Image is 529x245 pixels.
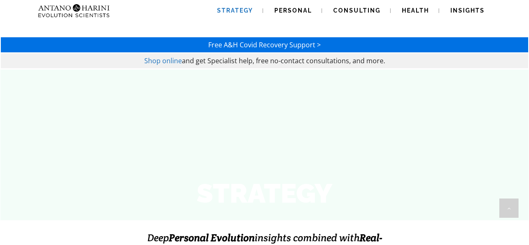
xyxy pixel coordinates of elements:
span: and get Specialist help, free no-contact consultations, and more. [182,56,385,65]
span: Personal [274,7,312,14]
span: Insights [450,7,485,14]
strong: Personal Evolution [169,231,255,244]
span: Strategy [217,7,253,14]
span: Health [402,7,429,14]
span: Consulting [333,7,381,14]
strong: STRATEGY [197,178,332,209]
a: Shop online [144,56,182,65]
a: Free A&H Covid Recovery Support > [208,40,321,49]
